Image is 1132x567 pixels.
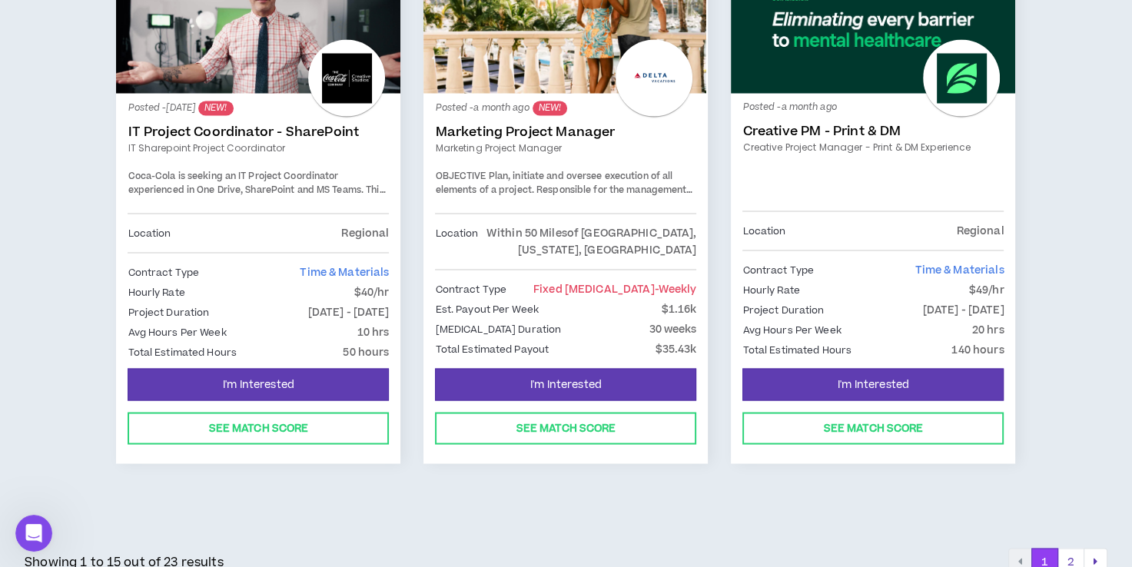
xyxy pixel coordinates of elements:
[533,281,697,297] span: Fixed [MEDICAL_DATA]
[435,224,478,258] p: Location
[308,303,390,320] p: [DATE] - [DATE]
[343,343,389,360] p: 50 hours
[742,101,1004,114] p: Posted - a month ago
[15,515,52,552] iframe: Intercom live chat
[742,124,1004,139] a: Creative PM - Print & DM
[742,341,851,358] p: Total Estimated Hours
[341,224,389,241] p: Regional
[300,264,389,280] span: Time & Materials
[742,261,814,278] p: Contract Type
[435,124,696,140] a: Marketing Project Manager
[656,340,697,357] p: $35.43k
[742,321,841,338] p: Avg Hours Per Week
[923,301,1004,318] p: [DATE] - [DATE]
[128,283,184,300] p: Hourly Rate
[435,280,506,297] p: Contract Type
[128,124,389,140] a: IT Project Coordinator - SharePoint
[223,377,294,392] span: I'm Interested
[435,368,696,400] button: I'm Interested
[742,368,1004,400] button: I'm Interested
[435,412,696,444] button: See Match Score
[915,262,1004,277] span: Time & Materials
[435,300,538,317] p: Est. Payout Per Week
[128,224,171,241] p: Location
[478,224,696,258] p: Within 50 Miles of [GEOGRAPHIC_DATA], [US_STATE], [GEOGRAPHIC_DATA]
[128,303,209,320] p: Project Duration
[435,340,549,357] p: Total Estimated Payout
[128,101,389,115] p: Posted - [DATE]
[649,320,696,337] p: 30 weeks
[435,169,694,250] span: Plan, initiate and oversee execution of all elements of a project. Responsible for the management...
[128,343,237,360] p: Total Estimated Hours
[435,141,696,155] a: Marketing Project Manager
[530,377,602,392] span: I'm Interested
[742,281,799,298] p: Hourly Rate
[742,141,1004,154] a: Creative Project Manager - Print & DM Experience
[435,101,696,115] p: Posted - a month ago
[972,321,1004,338] p: 20 hrs
[742,222,785,239] p: Location
[662,300,697,317] p: $1.16k
[655,281,697,297] span: - weekly
[435,320,561,337] p: [MEDICAL_DATA] Duration
[951,341,1004,358] p: 140 hours
[128,368,389,400] button: I'm Interested
[742,301,824,318] p: Project Duration
[128,169,385,236] span: Coca-Cola is seeking an IT Project Coordinator experienced in One Drive, SharePoint and MS Teams....
[956,222,1004,239] p: Regional
[533,101,567,115] sup: NEW!
[128,141,389,155] a: IT Sharepoint Project Coordinator
[969,281,1004,298] p: $49/hr
[128,412,389,444] button: See Match Score
[435,169,486,182] span: OBJECTIVE
[838,377,909,392] span: I'm Interested
[354,283,390,300] p: $40/hr
[357,323,390,340] p: 10 hrs
[128,323,226,340] p: Avg Hours Per Week
[198,101,233,115] sup: NEW!
[128,264,199,280] p: Contract Type
[742,412,1004,444] button: See Match Score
